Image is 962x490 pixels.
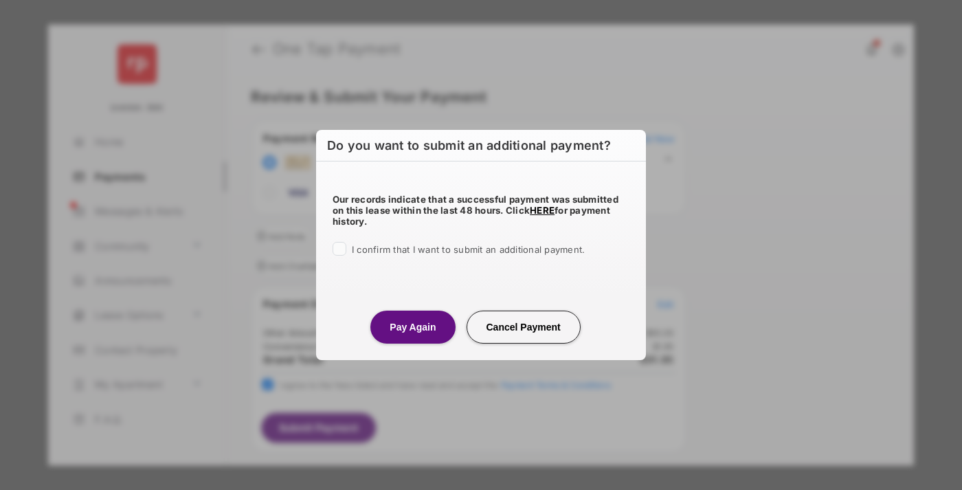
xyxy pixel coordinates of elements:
a: HERE [530,205,555,216]
button: Pay Again [370,311,455,344]
h6: Do you want to submit an additional payment? [316,130,646,162]
button: Cancel Payment [467,311,581,344]
h5: Our records indicate that a successful payment was submitted on this lease within the last 48 hou... [333,194,629,227]
span: I confirm that I want to submit an additional payment. [352,244,585,255]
